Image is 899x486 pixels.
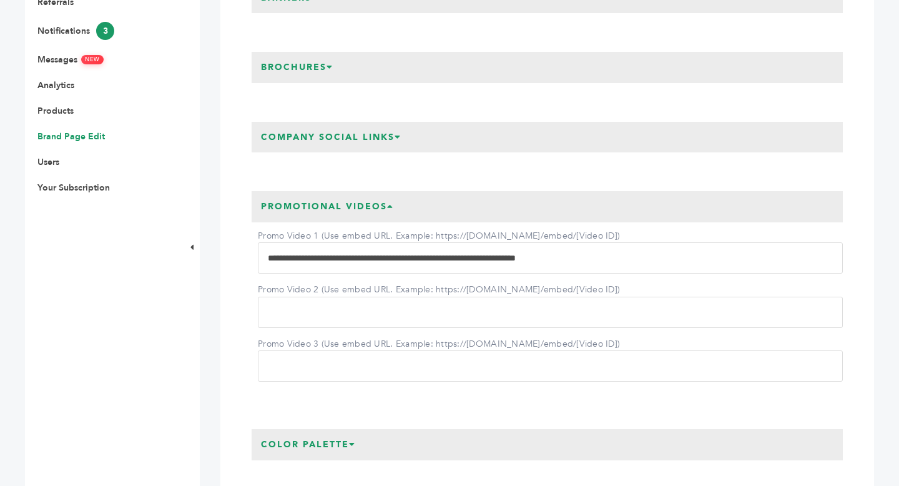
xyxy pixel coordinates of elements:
[252,191,403,222] h3: Promotional Videos
[37,79,74,91] a: Analytics
[37,54,104,66] a: MessagesNEW
[258,338,620,350] label: Promo Video 3 (Use embed URL. Example: https://[DOMAIN_NAME]/embed/[Video ID])
[258,230,620,242] label: Promo Video 1 (Use embed URL. Example: https://[DOMAIN_NAME]/embed/[Video ID])
[96,22,114,40] span: 3
[37,25,114,37] a: Notifications3
[258,284,620,296] label: Promo Video 2 (Use embed URL. Example: https://[DOMAIN_NAME]/embed/[Video ID])
[37,156,59,168] a: Users
[81,55,104,64] span: NEW
[252,122,411,153] h3: Company Social Links
[37,131,105,142] a: Brand Page Edit
[252,429,365,460] h3: Color Palette
[37,182,110,194] a: Your Subscription
[252,52,343,83] h3: Brochures
[37,105,74,117] a: Products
